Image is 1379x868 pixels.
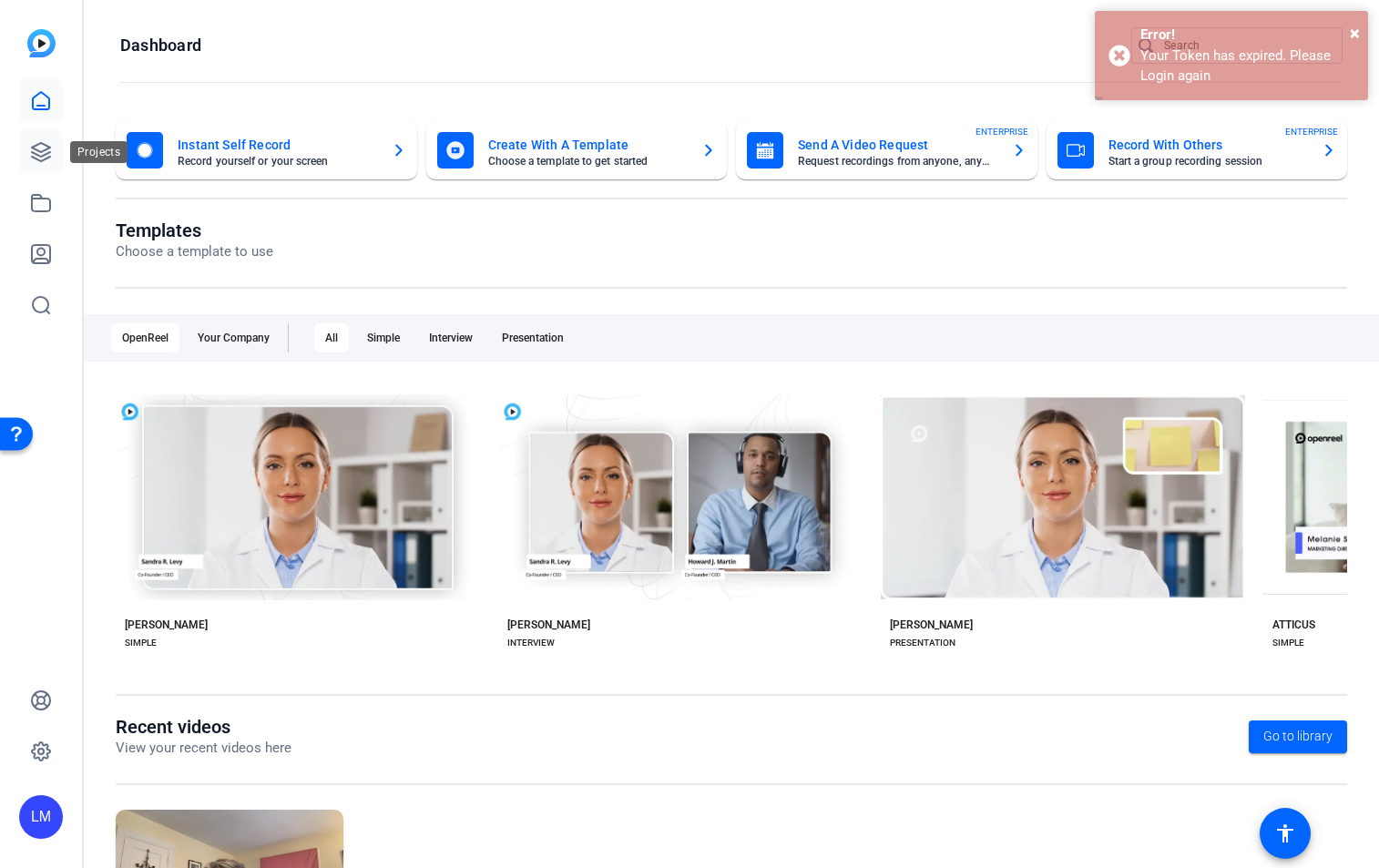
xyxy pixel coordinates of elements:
[125,618,208,632] div: [PERSON_NAME]
[1272,636,1304,650] div: SIMPLE
[507,636,555,650] div: INTERVIEW
[798,134,997,156] mat-card-title: Send A Video Request
[798,156,997,167] mat-card-subtitle: Request recordings from anyone, anywhere
[491,323,575,352] div: Presentation
[116,220,273,241] h1: Templates
[187,323,281,352] div: Your Company
[976,125,1028,138] span: ENTERPRISE
[70,141,128,163] div: Projects
[1108,156,1308,167] mat-card-subtitle: Start a group recording session
[507,618,590,632] div: [PERSON_NAME]
[120,35,201,56] h1: Dashboard
[116,716,291,738] h1: Recent videos
[1274,822,1296,844] mat-icon: accessibility
[890,618,973,632] div: [PERSON_NAME]
[426,121,728,179] button: Create With A TemplateChoose a template to get started
[488,156,688,167] mat-card-subtitle: Choose a template to get started
[19,795,63,839] div: LM
[111,323,179,352] div: OpenReel
[1108,134,1308,156] mat-card-title: Record With Others
[178,156,377,167] mat-card-subtitle: Record yourself or your screen
[1263,727,1333,746] span: Go to library
[1272,618,1315,632] div: ATTICUS
[890,636,955,650] div: PRESENTATION
[116,121,417,179] button: Instant Self RecordRecord yourself or your screen
[116,241,273,262] p: Choose a template to use
[178,134,377,156] mat-card-title: Instant Self Record
[488,134,688,156] mat-card-title: Create With A Template
[1249,720,1347,753] a: Go to library
[116,738,291,759] p: View your recent videos here
[1285,125,1338,138] span: ENTERPRISE
[314,323,349,352] div: All
[125,636,157,650] div: SIMPLE
[418,323,484,352] div: Interview
[356,323,411,352] div: Simple
[736,121,1037,179] button: Send A Video RequestRequest recordings from anyone, anywhereENTERPRISE
[27,29,56,57] img: blue-gradient.svg
[1047,121,1348,179] button: Record With OthersStart a group recording sessionENTERPRISE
